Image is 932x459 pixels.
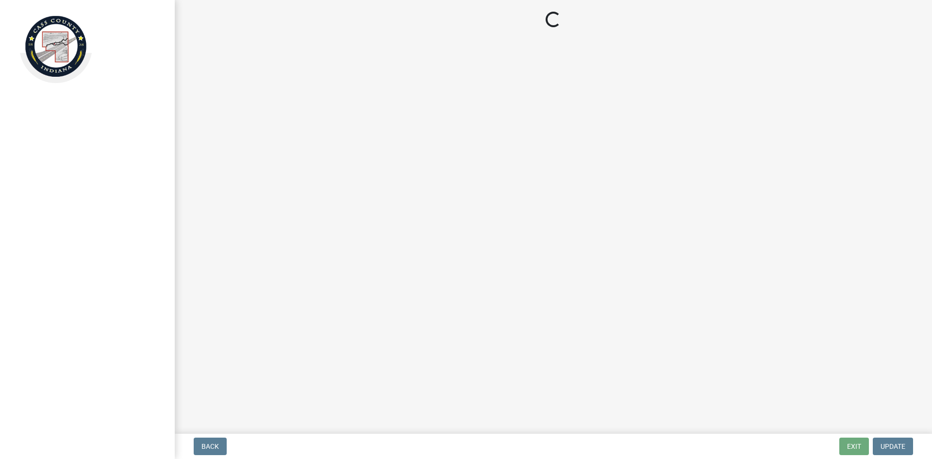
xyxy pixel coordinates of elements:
button: Exit [839,438,869,455]
img: Cass County, Indiana [19,10,92,83]
button: Back [194,438,227,455]
span: Back [201,442,219,450]
button: Update [873,438,913,455]
span: Update [881,442,905,450]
